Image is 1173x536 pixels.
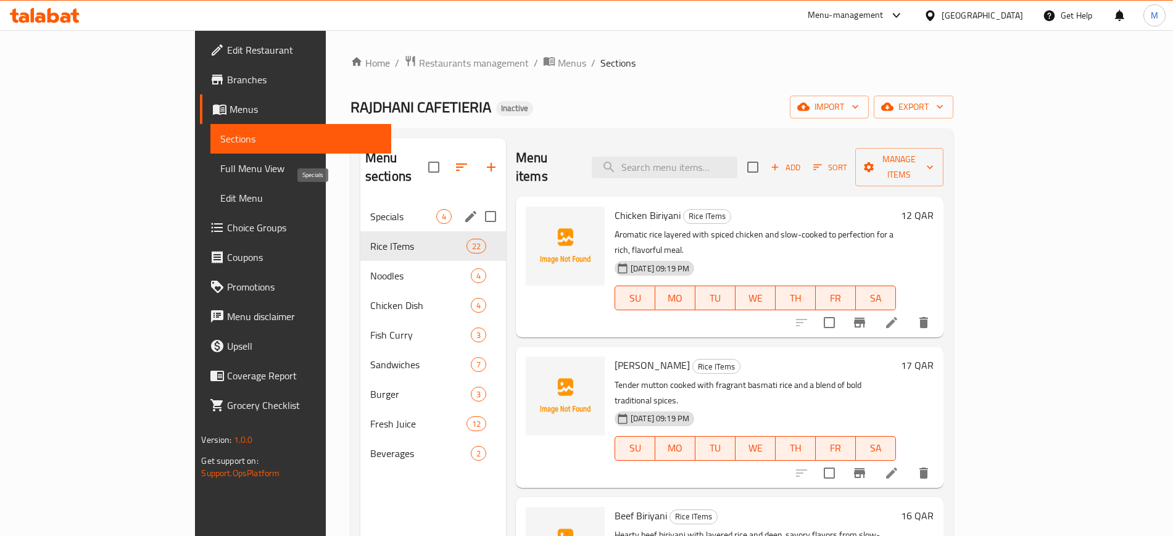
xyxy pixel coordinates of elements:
span: Rice ITems [693,360,740,374]
img: Mutton Biriyani [526,357,605,435]
span: Restaurants management [419,56,529,70]
span: 7 [471,359,486,371]
span: TU [700,439,731,457]
span: Select section [740,154,766,180]
button: Add [766,158,805,177]
button: TH [776,286,816,310]
span: 4 [471,300,486,311]
h6: 17 QAR [901,357,934,374]
span: Manage items [865,152,934,183]
span: Upsell [227,339,381,353]
div: items [471,387,486,402]
div: Fresh Juice12 [360,409,506,439]
div: Inactive [496,101,533,116]
h6: 16 QAR [901,507,934,524]
span: Sort [813,160,847,175]
p: Aromatic rice layered with spiced chicken and slow-cooked to perfection for a rich, flavorful meal. [615,227,896,258]
span: Version: [201,432,231,448]
span: Get support on: [201,453,258,469]
span: Full Menu View [220,161,381,176]
span: Sort items [805,158,855,177]
div: Noodles4 [360,261,506,291]
span: Inactive [496,103,533,113]
a: Menus [200,94,391,124]
div: items [436,209,452,224]
span: Rice ITems [684,209,731,223]
span: Sort sections [447,152,476,182]
button: FR [816,436,856,461]
button: Branch-specific-item [845,308,874,337]
span: FR [821,439,851,457]
span: export [884,99,943,115]
input: search [592,157,737,178]
span: [DATE] 09:19 PM [626,413,694,424]
span: Chicken Dish [370,298,471,313]
button: Add section [476,152,506,182]
img: Chicken Biriyani [526,207,605,286]
span: 1.0.0 [234,432,253,448]
div: items [471,446,486,461]
span: Sandwiches [370,357,471,372]
button: export [874,96,953,118]
a: Support.OpsPlatform [201,465,280,481]
span: RAJDHANI CAFETIERIA [350,93,491,121]
span: Grocery Checklist [227,398,381,413]
a: Restaurants management [404,55,529,71]
div: Rice ITems [692,359,740,374]
a: Choice Groups [200,213,391,242]
a: Menus [543,55,586,71]
div: Burger3 [360,379,506,409]
span: Menus [230,102,381,117]
span: Sections [220,131,381,146]
span: MO [660,439,690,457]
span: SU [620,439,650,457]
span: 22 [467,241,486,252]
h6: 12 QAR [901,207,934,224]
span: Fresh Juice [370,416,466,431]
span: Select all sections [421,154,447,180]
a: Coupons [200,242,391,272]
span: 4 [471,270,486,282]
a: Sections [210,124,391,154]
span: Specials [370,209,436,224]
button: edit [462,207,480,226]
a: Menu disclaimer [200,302,391,331]
p: Tender mutton cooked with fragrant basmati rice and a blend of bold traditional spices. [615,377,896,408]
span: Menu disclaimer [227,309,381,324]
div: Specials4edit [360,202,506,231]
div: Sandwiches7 [360,350,506,379]
span: SU [620,289,650,307]
span: WE [740,439,771,457]
span: Menus [558,56,586,70]
span: Coupons [227,250,381,265]
span: TU [700,289,731,307]
span: Edit Menu [220,191,381,205]
span: WE [740,289,771,307]
span: Add item [766,158,805,177]
span: Edit Restaurant [227,43,381,57]
div: Rice ITems [669,509,718,524]
span: Fish Curry [370,328,471,342]
span: 4 [437,211,451,223]
button: Branch-specific-item [845,458,874,488]
div: Menu-management [808,8,884,23]
span: FR [821,289,851,307]
button: TH [776,436,816,461]
span: Rice ITems [670,509,717,524]
span: M [1151,9,1158,22]
li: / [591,56,595,70]
span: [PERSON_NAME] [615,356,690,374]
span: Beverages [370,446,471,461]
span: TH [781,289,811,307]
a: Edit menu item [884,315,899,330]
span: Chicken Biriyani [615,206,681,225]
button: WE [736,286,776,310]
div: Burger [370,387,471,402]
nav: breadcrumb [350,55,953,71]
a: Promotions [200,272,391,302]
